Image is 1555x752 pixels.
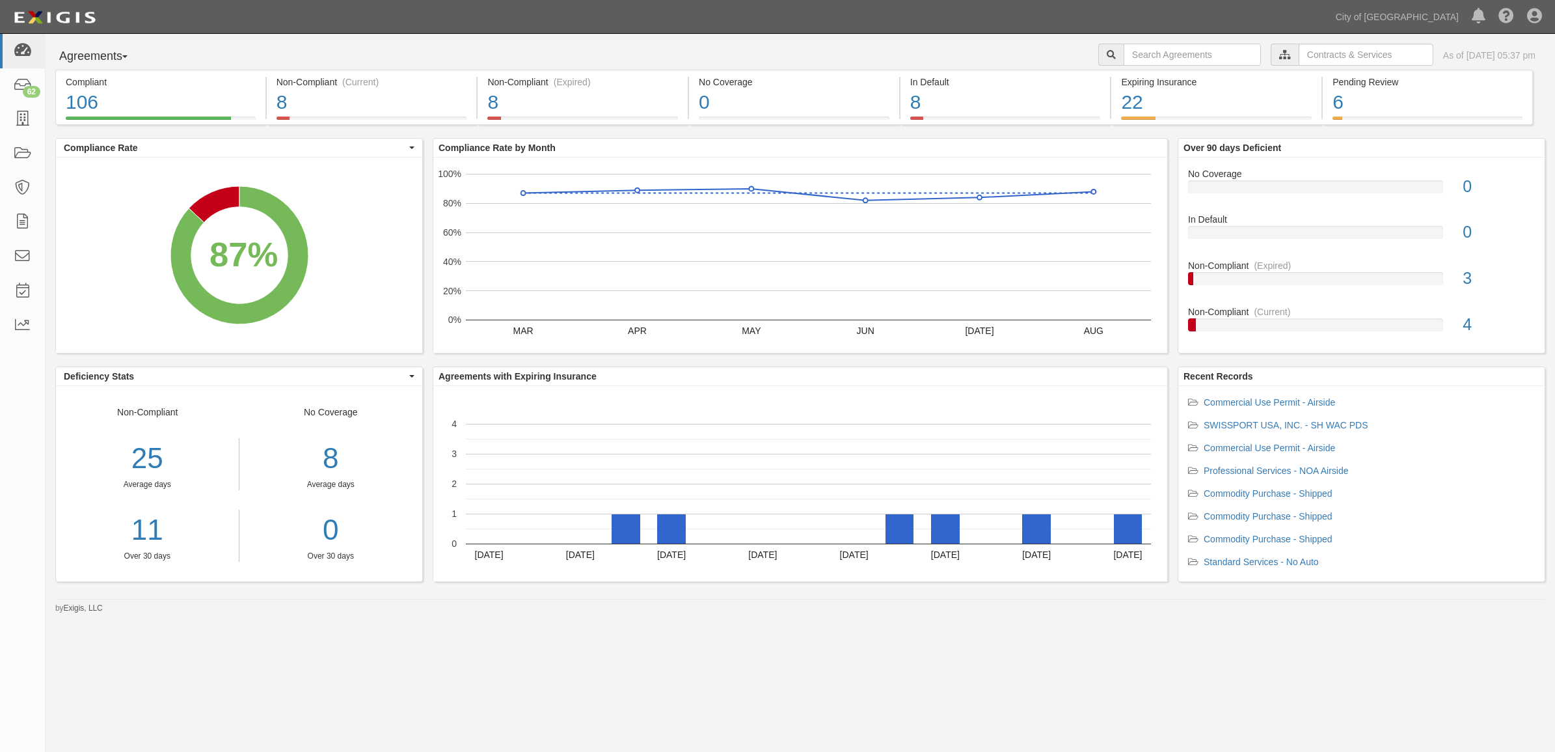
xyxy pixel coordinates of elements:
div: Average days [56,479,239,490]
a: Commercial Use Permit - Airside [1204,443,1335,453]
div: No Coverage [239,406,423,562]
div: Pending Review [1332,76,1522,89]
a: Commodity Purchase - Shipped [1204,534,1332,544]
div: 8 [277,89,467,117]
svg: A chart. [433,386,1167,581]
div: Non-Compliant [56,406,239,562]
div: 8 [487,89,678,117]
div: 87% [210,230,278,279]
div: Expiring Insurance [1121,76,1312,89]
a: Non-Compliant(Current)8 [267,117,477,127]
a: Commodity Purchase - Shipped [1204,488,1332,499]
span: Compliance Rate [64,141,406,154]
text: APR [628,326,647,336]
div: Over 30 days [56,551,239,562]
a: Non-Compliant(Expired)8 [478,117,688,127]
a: SWISSPORT USA, INC. - SH WAC PDS [1204,420,1368,430]
a: No Coverage0 [1188,167,1535,214]
a: Non-Compliant(Current)4 [1188,305,1535,342]
div: As of [DATE] 05:37 pm [1443,49,1535,62]
b: Recent Records [1183,371,1253,382]
b: Agreements with Expiring Insurance [439,371,597,382]
div: Over 30 days [249,551,413,562]
div: 6 [1332,89,1522,117]
div: Compliant [66,76,256,89]
text: 80% [443,198,461,208]
img: logo-5460c22ac91f19d4615b14bd174203de0afe785f0fc80cf4dbbc73dc1793850b.png [10,6,100,29]
div: In Default [1178,213,1545,226]
text: 4 [452,419,457,429]
a: In Default8 [900,117,1111,127]
text: JUN [857,326,874,336]
text: MAR [513,326,534,336]
text: 40% [443,257,461,267]
div: 0 [1453,175,1545,199]
a: Commercial Use Permit - Airside [1204,397,1335,408]
input: Contracts & Services [1299,44,1433,66]
a: 0 [249,510,413,551]
b: Over 90 days Deficient [1183,143,1281,153]
div: Average days [249,479,413,490]
div: Non-Compliant (Current) [277,76,467,89]
a: No Coverage0 [689,117,899,127]
b: Compliance Rate by Month [439,143,556,153]
div: Non-Compliant [1178,305,1545,318]
text: [DATE] [657,550,686,560]
text: 2 [452,479,457,489]
div: Non-Compliant (Expired) [487,76,678,89]
div: 106 [66,89,256,117]
text: [DATE] [840,550,869,560]
button: Compliance Rate [56,139,422,157]
i: Help Center - Complianz [1498,9,1514,25]
text: [DATE] [748,550,777,560]
text: 1 [452,508,457,519]
div: (Current) [342,76,379,89]
svg: A chart. [56,158,422,353]
text: 20% [443,285,461,296]
div: In Default [910,76,1101,89]
text: 0 [452,538,457,549]
div: 8 [910,89,1101,117]
div: 0 [1453,221,1545,244]
div: 25 [56,438,239,479]
a: City of [GEOGRAPHIC_DATA] [1329,4,1465,30]
button: Deficiency Stats [56,367,422,385]
a: Exigis, LLC [64,604,103,613]
text: 0% [448,314,461,325]
div: 22 [1121,89,1312,117]
text: [DATE] [1022,550,1051,560]
div: 8 [249,438,413,479]
a: Professional Services - NOA Airside [1204,466,1349,476]
a: Pending Review6 [1323,117,1533,127]
div: Non-Compliant [1178,259,1545,272]
text: 3 [452,449,457,459]
div: 3 [1453,267,1545,290]
a: 11 [56,510,239,551]
text: MAY [742,326,761,336]
span: Deficiency Stats [64,370,406,383]
div: 62 [23,86,40,98]
div: (Expired) [1254,259,1291,272]
a: In Default0 [1188,213,1535,259]
div: (Current) [1254,305,1290,318]
text: [DATE] [931,550,960,560]
a: Commodity Purchase - Shipped [1204,511,1332,522]
a: Standard Services - No Auto [1204,557,1319,567]
div: No Coverage [1178,167,1545,180]
a: Non-Compliant(Expired)3 [1188,259,1535,305]
input: Search Agreements [1124,44,1261,66]
text: [DATE] [566,550,595,560]
div: No Coverage [699,76,889,89]
svg: A chart. [433,158,1167,353]
a: Expiring Insurance22 [1111,117,1321,127]
button: Agreements [55,44,153,70]
div: 0 [699,89,889,117]
text: AUG [1084,326,1103,336]
div: (Expired) [554,76,591,89]
text: 100% [438,169,461,179]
